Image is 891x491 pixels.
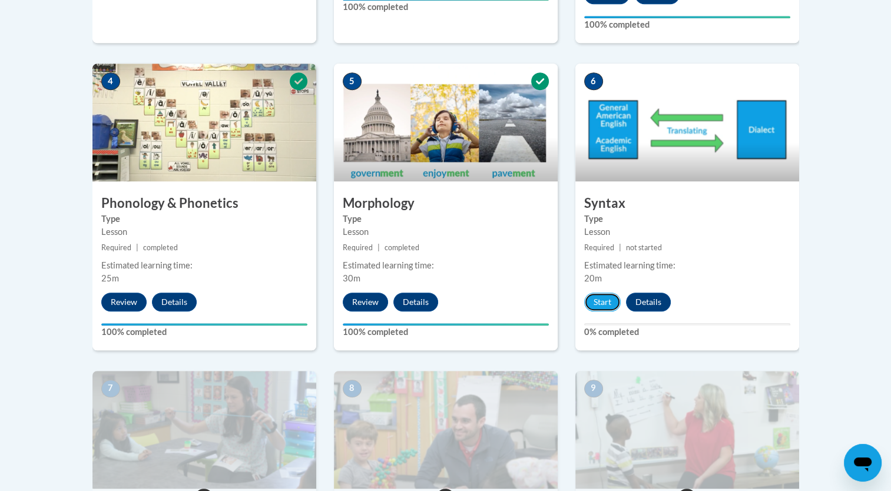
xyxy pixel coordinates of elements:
span: 4 [101,72,120,90]
span: 9 [584,380,603,397]
label: 0% completed [584,326,790,339]
iframe: Button to launch messaging window [844,444,882,482]
span: 7 [101,380,120,397]
div: Your progress [584,16,790,18]
img: Course Image [575,371,799,489]
span: 5 [343,72,362,90]
span: 8 [343,380,362,397]
span: Required [101,243,131,252]
h3: Phonology & Phonetics [92,194,316,213]
span: | [136,243,138,252]
label: 100% completed [584,18,790,31]
span: 6 [584,72,603,90]
button: Review [101,293,147,311]
label: Type [343,213,549,225]
div: Your progress [101,323,307,326]
img: Course Image [334,64,558,181]
div: Estimated learning time: [101,259,307,272]
button: Details [393,293,438,311]
span: 20m [584,273,602,283]
label: 100% completed [343,326,549,339]
img: Course Image [92,64,316,181]
label: 100% completed [101,326,307,339]
span: completed [143,243,178,252]
span: completed [385,243,419,252]
label: Type [101,213,307,225]
button: Details [626,293,671,311]
div: Estimated learning time: [343,259,549,272]
label: 100% completed [343,1,549,14]
span: | [619,243,621,252]
img: Course Image [575,64,799,181]
div: Lesson [584,225,790,238]
label: Type [584,213,790,225]
span: Required [343,243,373,252]
button: Review [343,293,388,311]
h3: Syntax [575,194,799,213]
button: Start [584,293,621,311]
span: 25m [101,273,119,283]
div: Your progress [343,323,549,326]
img: Course Image [92,371,316,489]
span: Required [584,243,614,252]
button: Details [152,293,197,311]
div: Lesson [343,225,549,238]
span: not started [626,243,662,252]
div: Estimated learning time: [584,259,790,272]
h3: Morphology [334,194,558,213]
span: | [377,243,380,252]
div: Lesson [101,225,307,238]
span: 30m [343,273,360,283]
img: Course Image [334,371,558,489]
